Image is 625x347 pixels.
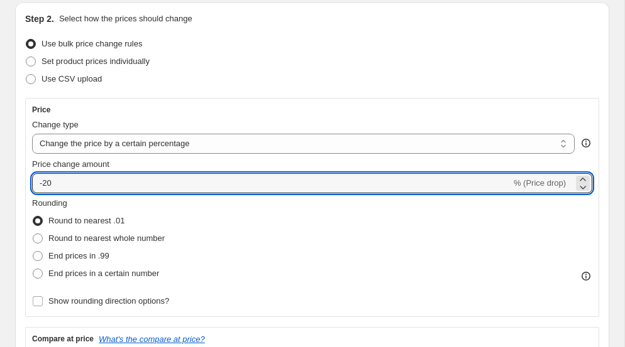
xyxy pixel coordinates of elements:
[41,39,142,48] span: Use bulk price change rules
[32,198,67,208] span: Rounding
[32,334,94,344] h3: Compare at price
[25,13,54,25] h2: Step 2.
[99,334,205,344] button: What's the compare at price?
[580,137,592,149] div: help
[48,296,169,306] span: Show rounding direction options?
[32,120,79,129] span: Change type
[48,216,124,225] span: Round to nearest .01
[514,178,566,188] span: % (Price drop)
[41,56,150,66] span: Set product prices individually
[32,105,50,115] h3: Price
[32,173,511,193] input: -15
[48,233,165,243] span: Round to nearest whole number
[48,269,159,278] span: End prices in a certain number
[59,13,192,25] p: Select how the prices should change
[48,251,109,260] span: End prices in .99
[41,74,102,83] span: Use CSV upload
[32,159,109,169] span: Price change amount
